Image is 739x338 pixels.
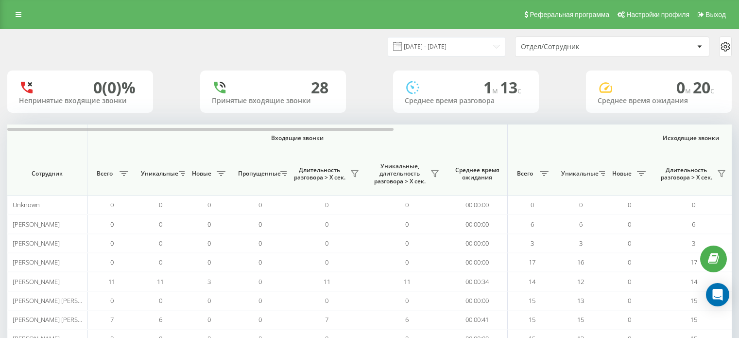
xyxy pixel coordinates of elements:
span: Реферальная программа [530,11,609,18]
span: 15 [690,315,697,324]
span: 0 [159,239,162,248]
span: 6 [692,220,695,229]
span: [PERSON_NAME] [PERSON_NAME] [13,315,108,324]
div: 28 [311,78,328,97]
span: 15 [529,315,535,324]
span: 3 [579,239,583,248]
span: 15 [577,315,584,324]
span: 0 [628,200,631,209]
td: 00:00:34 [447,272,508,291]
span: 0 [405,296,409,305]
span: 3 [531,239,534,248]
span: 11 [324,277,330,286]
span: 0 [159,200,162,209]
span: 0 [207,200,211,209]
span: [PERSON_NAME] [13,277,60,286]
span: 14 [690,277,697,286]
span: 0 [692,200,695,209]
td: 00:00:00 [447,253,508,272]
span: 7 [325,315,328,324]
span: [PERSON_NAME] [13,239,60,248]
span: Уникальные, длительность разговора > Х сек. [372,162,428,185]
span: 0 [159,296,162,305]
span: 12 [577,277,584,286]
span: 0 [258,258,262,267]
td: 00:00:00 [447,291,508,310]
span: 6 [159,315,162,324]
span: Настройки профиля [626,11,689,18]
span: 11 [108,277,115,286]
span: 0 [531,200,534,209]
span: 0 [579,200,583,209]
span: 0 [207,239,211,248]
span: c [517,85,521,96]
span: 0 [207,315,211,324]
span: 0 [258,296,262,305]
span: 0 [325,239,328,248]
span: 0 [405,258,409,267]
span: 0 [258,239,262,248]
span: 0 [258,315,262,324]
span: 0 [325,220,328,229]
span: 0 [628,220,631,229]
span: 0 [325,296,328,305]
span: Уникальные [561,170,596,178]
span: 17 [690,258,697,267]
span: м [685,85,693,96]
div: Open Intercom Messenger [706,283,729,306]
span: 7 [110,315,114,324]
span: 0 [628,258,631,267]
span: 14 [529,277,535,286]
span: 16 [577,258,584,267]
span: 0 [628,239,631,248]
span: c [710,85,714,96]
span: 17 [529,258,535,267]
span: [PERSON_NAME] [13,220,60,229]
span: Всего [513,170,537,178]
span: 0 [405,200,409,209]
span: 1 [483,77,500,98]
div: Среднее время разговора [405,97,527,105]
span: 0 [207,220,211,229]
span: 0 [258,200,262,209]
div: Принятые входящие звонки [212,97,334,105]
span: 0 [110,239,114,248]
span: 0 [628,315,631,324]
span: 3 [207,277,211,286]
span: 0 [325,258,328,267]
span: 0 [628,277,631,286]
span: Всего [92,170,117,178]
span: 0 [110,200,114,209]
span: Новые [610,170,634,178]
div: Отдел/Сотрудник [521,43,637,51]
span: [PERSON_NAME] [13,258,60,267]
span: 0 [207,296,211,305]
span: м [492,85,500,96]
div: Непринятые входящие звонки [19,97,141,105]
span: 0 [628,296,631,305]
span: 15 [690,296,697,305]
span: 0 [325,200,328,209]
span: 11 [404,277,411,286]
span: 0 [110,220,114,229]
span: 0 [110,258,114,267]
span: Длительность разговора > Х сек. [658,166,714,181]
span: 6 [579,220,583,229]
span: 13 [500,77,521,98]
span: 0 [258,220,262,229]
span: 0 [258,277,262,286]
span: 0 [159,220,162,229]
span: Входящие звонки [113,134,482,142]
span: 0 [110,296,114,305]
span: 0 [207,258,211,267]
span: 11 [157,277,164,286]
span: Новые [189,170,214,178]
span: Unknown [13,200,40,209]
span: Среднее время ожидания [454,166,500,181]
span: 0 [405,220,409,229]
span: Длительность разговора > Х сек. [292,166,347,181]
span: 20 [693,77,714,98]
span: 13 [577,296,584,305]
span: Выход [705,11,726,18]
span: 6 [405,315,409,324]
